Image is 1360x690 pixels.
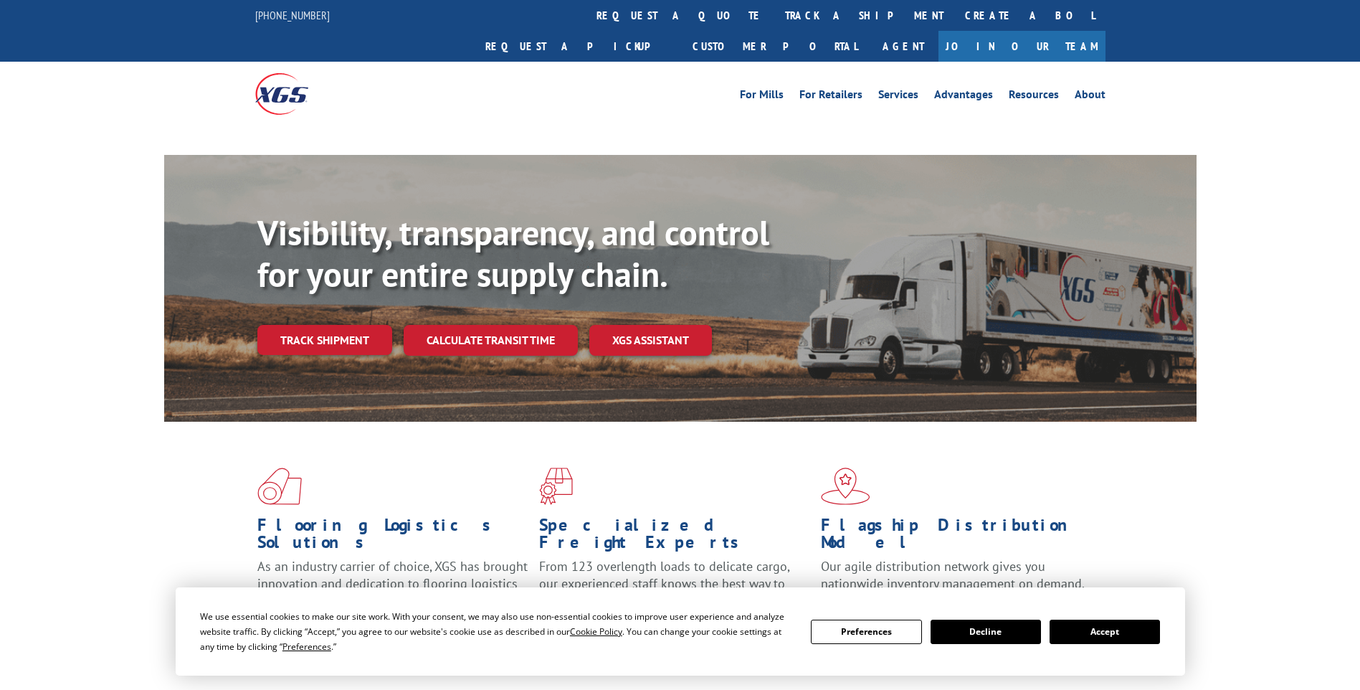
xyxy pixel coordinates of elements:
h1: Flagship Distribution Model [821,516,1092,558]
p: From 123 overlength loads to delicate cargo, our experienced staff knows the best way to move you... [539,558,810,622]
button: Accept [1050,620,1160,644]
a: About [1075,89,1105,105]
div: We use essential cookies to make our site work. With your consent, we may also use non-essential ... [200,609,794,654]
a: Calculate transit time [404,325,578,356]
div: Cookie Consent Prompt [176,587,1185,676]
a: Customer Portal [682,31,868,62]
a: For Retailers [799,89,862,105]
h1: Specialized Freight Experts [539,516,810,558]
b: Visibility, transparency, and control for your entire supply chain. [257,210,769,296]
a: Agent [868,31,938,62]
a: Request a pickup [475,31,682,62]
button: Decline [931,620,1041,644]
a: Track shipment [257,325,392,355]
span: As an industry carrier of choice, XGS has brought innovation and dedication to flooring logistics... [257,558,528,609]
span: Our agile distribution network gives you nationwide inventory management on demand. [821,558,1085,592]
a: Resources [1009,89,1059,105]
a: Join Our Team [938,31,1105,62]
a: For Mills [740,89,784,105]
img: xgs-icon-focused-on-flooring-red [539,468,573,505]
img: xgs-icon-total-supply-chain-intelligence-red [257,468,302,505]
button: Preferences [811,620,921,644]
span: Preferences [282,641,331,653]
h1: Flooring Logistics Solutions [257,516,528,558]
a: Services [878,89,918,105]
a: Advantages [934,89,993,105]
a: XGS ASSISTANT [589,325,712,356]
img: xgs-icon-flagship-distribution-model-red [821,468,870,505]
span: Cookie Policy [570,625,622,638]
a: [PHONE_NUMBER] [255,8,330,22]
